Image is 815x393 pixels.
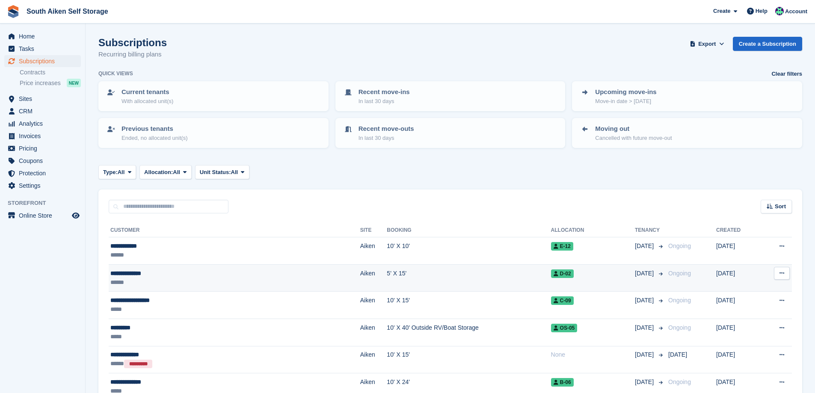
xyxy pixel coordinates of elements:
[98,37,167,48] h1: Subscriptions
[713,7,730,15] span: Create
[4,93,81,105] a: menu
[4,167,81,179] a: menu
[635,269,655,278] span: [DATE]
[716,224,760,237] th: Created
[551,296,574,305] span: C-09
[635,350,655,359] span: [DATE]
[139,165,192,179] button: Allocation: All
[173,168,180,177] span: All
[20,68,81,77] a: Contracts
[716,346,760,373] td: [DATE]
[595,97,656,106] p: Move-in date > [DATE]
[551,378,574,387] span: B-06
[231,168,238,177] span: All
[551,269,574,278] span: D-02
[716,319,760,346] td: [DATE]
[67,79,81,87] div: NEW
[336,119,565,147] a: Recent move-outs In last 30 days
[4,180,81,192] a: menu
[387,224,551,237] th: Booking
[4,43,81,55] a: menu
[387,292,551,319] td: 10' X 15'
[195,165,249,179] button: Unit Status: All
[595,124,672,134] p: Moving out
[733,37,802,51] a: Create a Subscription
[551,324,578,332] span: OS-05
[698,40,716,48] span: Export
[573,119,801,147] a: Moving out Cancelled with future move-out
[360,346,387,373] td: Aiken
[19,142,70,154] span: Pricing
[23,4,112,18] a: South Aiken Self Storage
[4,55,81,67] a: menu
[7,5,20,18] img: stora-icon-8386f47178a22dfd0bd8f6a31ec36ba5ce8667c1dd55bd0f319d3a0aa187defe.svg
[688,37,726,51] button: Export
[387,264,551,292] td: 5' X 15'
[122,87,173,97] p: Current tenants
[668,324,691,331] span: Ongoing
[118,168,125,177] span: All
[387,319,551,346] td: 10' X 40' Outside RV/Boat Storage
[551,350,635,359] div: None
[20,78,81,88] a: Price increases NEW
[19,30,70,42] span: Home
[8,199,85,207] span: Storefront
[359,134,414,142] p: In last 30 days
[98,165,136,179] button: Type: All
[668,378,691,385] span: Ongoing
[387,237,551,265] td: 10' X 10'
[668,270,691,277] span: Ongoing
[756,7,768,15] span: Help
[359,124,414,134] p: Recent move-outs
[4,130,81,142] a: menu
[19,180,70,192] span: Settings
[635,242,655,251] span: [DATE]
[668,242,691,249] span: Ongoing
[20,79,61,87] span: Price increases
[360,264,387,292] td: Aiken
[359,97,410,106] p: In last 30 days
[109,224,360,237] th: Customer
[19,118,70,130] span: Analytics
[716,292,760,319] td: [DATE]
[98,50,167,59] p: Recurring billing plans
[4,155,81,167] a: menu
[71,210,81,221] a: Preview store
[668,351,687,358] span: [DATE]
[573,82,801,110] a: Upcoming move-ins Move-in date > [DATE]
[360,319,387,346] td: Aiken
[551,242,573,251] span: E-12
[122,97,173,106] p: With allocated unit(s)
[716,237,760,265] td: [DATE]
[716,264,760,292] td: [DATE]
[635,224,665,237] th: Tenancy
[4,118,81,130] a: menu
[785,7,807,16] span: Account
[336,82,565,110] a: Recent move-ins In last 30 days
[387,346,551,373] td: 10' X 15'
[99,82,328,110] a: Current tenants With allocated unit(s)
[775,202,786,211] span: Sort
[4,30,81,42] a: menu
[19,155,70,167] span: Coupons
[19,167,70,179] span: Protection
[200,168,231,177] span: Unit Status:
[19,105,70,117] span: CRM
[635,296,655,305] span: [DATE]
[360,292,387,319] td: Aiken
[19,93,70,105] span: Sites
[19,130,70,142] span: Invoices
[635,378,655,387] span: [DATE]
[595,134,672,142] p: Cancelled with future move-out
[19,43,70,55] span: Tasks
[4,210,81,222] a: menu
[144,168,173,177] span: Allocation:
[122,124,188,134] p: Previous tenants
[359,87,410,97] p: Recent move-ins
[635,323,655,332] span: [DATE]
[551,224,635,237] th: Allocation
[122,134,188,142] p: Ended, no allocated unit(s)
[98,70,133,77] h6: Quick views
[4,142,81,154] a: menu
[4,105,81,117] a: menu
